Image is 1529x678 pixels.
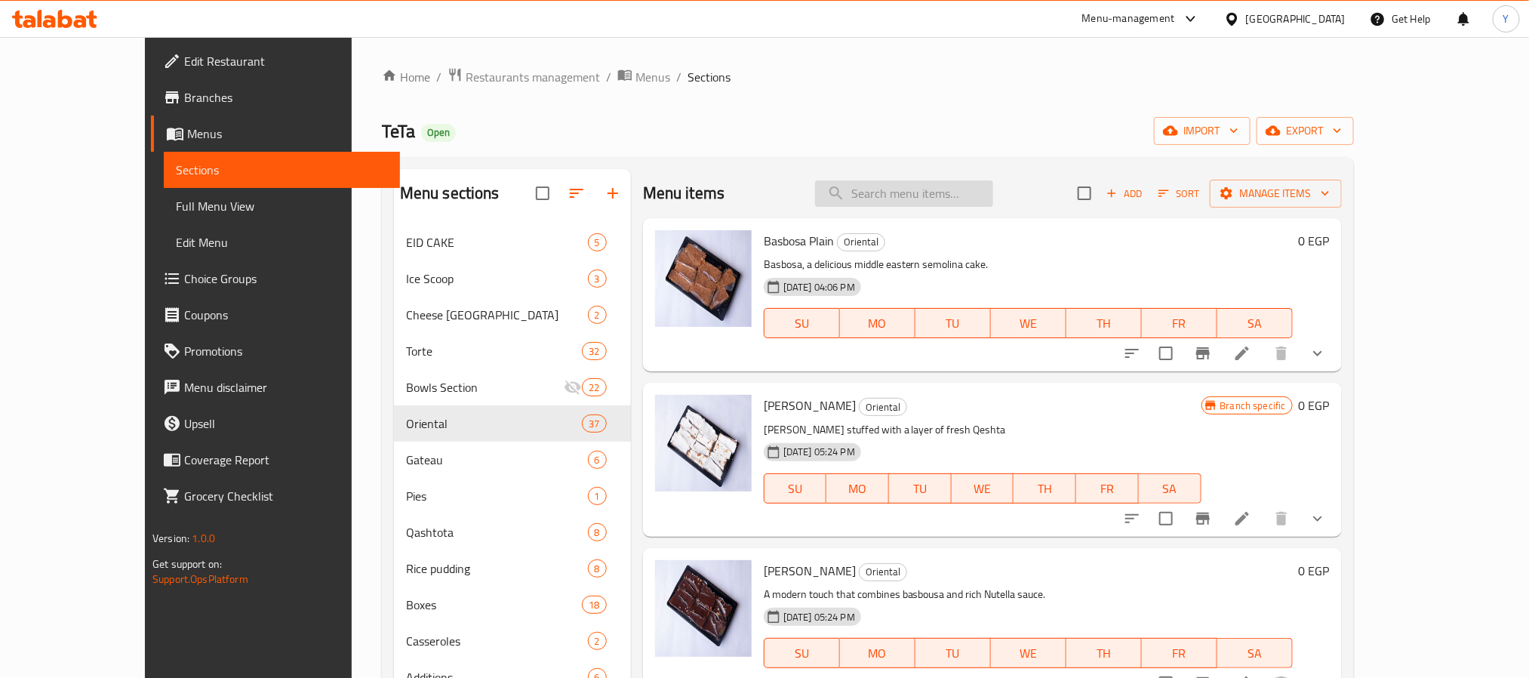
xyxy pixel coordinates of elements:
button: Add [1100,182,1149,205]
button: SU [764,473,827,504]
a: Grocery Checklist [151,478,400,514]
li: / [606,68,611,86]
span: Edit Restaurant [184,52,388,70]
span: SU [771,643,834,664]
button: Branch-specific-item [1185,501,1221,537]
button: FR [1142,638,1217,668]
span: WE [997,643,1060,664]
button: FR [1076,473,1139,504]
span: 8 [589,562,606,576]
button: WE [991,308,1066,338]
div: Boxes [406,596,583,614]
img: Nutella Basbousa [655,560,752,657]
span: Restaurants management [466,68,600,86]
button: TH [1066,638,1142,668]
span: [DATE] 04:06 PM [777,280,861,294]
input: search [815,180,993,207]
a: Menus [617,67,670,87]
span: 1.0.0 [192,529,216,548]
div: Oriental [859,398,907,416]
div: Qashtota8 [394,514,631,550]
nav: breadcrumb [382,67,1354,87]
div: Rice pudding8 [394,550,631,587]
a: Coverage Report [151,442,400,478]
div: Ice Scoop [406,270,588,288]
div: Oriental [837,233,885,251]
div: items [588,632,607,650]
div: items [582,378,606,396]
span: Menus [187,125,388,143]
div: items [588,523,607,541]
button: MO [840,308,915,338]
li: / [676,68,681,86]
div: Casseroles2 [394,623,631,659]
span: Torte [406,342,583,360]
button: sort-choices [1114,335,1150,371]
span: Cheese [GEOGRAPHIC_DATA] [406,306,588,324]
button: SA [1139,473,1201,504]
svg: Show Choices [1309,344,1327,362]
button: TU [915,308,991,338]
a: Coupons [151,297,400,333]
span: Sections [176,161,388,179]
button: TH [1066,308,1142,338]
span: EID CAKE [406,233,588,251]
div: Pies1 [394,478,631,514]
span: MO [832,478,883,500]
span: Bowls Section [406,378,565,396]
span: Gateau [406,451,588,469]
span: MO [846,313,909,334]
h6: 0 EGP [1299,560,1330,581]
a: Edit Menu [164,224,400,260]
span: Sections [688,68,731,86]
span: Branch specific [1214,399,1292,413]
div: Cheese [GEOGRAPHIC_DATA]2 [394,297,631,333]
img: Qeshta Basbousa [655,395,752,492]
div: Bowls Section22 [394,369,631,405]
span: 8 [589,525,606,540]
a: Home [382,68,430,86]
button: Branch-specific-item [1185,335,1221,371]
div: Torte32 [394,333,631,369]
span: Menus [635,68,670,86]
div: Qashtota [406,523,588,541]
span: Pies [406,487,588,505]
span: TH [1020,478,1070,500]
div: EID CAKE5 [394,224,631,260]
div: Gateau6 [394,442,631,478]
svg: Show Choices [1309,510,1327,528]
button: SU [764,308,840,338]
div: items [588,559,607,578]
a: Restaurants management [448,67,600,87]
button: SU [764,638,840,668]
button: MO [826,473,889,504]
a: Choice Groups [151,260,400,297]
span: Get support on: [152,554,222,574]
button: import [1154,117,1251,145]
a: Menu disclaimer [151,369,400,405]
span: Rice pudding [406,559,588,578]
div: Oriental [859,563,907,581]
span: Basbosa Plain [764,230,834,252]
img: Basbosa Plain [655,230,752,327]
svg: Inactive section [564,378,582,396]
span: SA [1145,478,1195,500]
div: items [582,596,606,614]
button: WE [952,473,1014,504]
span: TU [921,643,985,664]
div: Boxes18 [394,587,631,623]
span: TU [895,478,946,500]
h6: 0 EGP [1299,395,1330,416]
a: Sections [164,152,400,188]
span: 3 [589,272,606,286]
div: items [588,233,607,251]
span: MO [846,643,909,664]
span: [PERSON_NAME] [764,394,856,417]
span: Sort sections [558,175,595,211]
a: Edit menu item [1233,510,1251,528]
button: export [1257,117,1354,145]
span: Upsell [184,415,388,433]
